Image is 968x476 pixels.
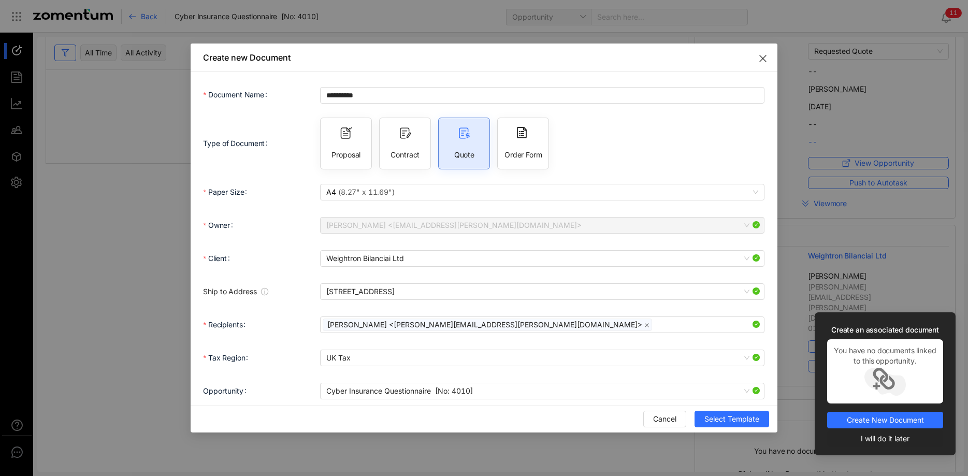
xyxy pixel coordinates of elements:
label: Recipients [203,320,250,329]
span: Cyber Insurance Questionnaire [No: 4010] [326,383,758,399]
span: Quote [454,150,474,160]
span: Proposal [331,150,360,160]
span: UK Tax [326,350,758,366]
button: Close [748,44,777,73]
label: Type of Document [203,139,272,148]
button: Create New Document [827,412,943,428]
label: Document Name [203,90,271,99]
span: Weightron Bilanciai Ltd [326,251,758,266]
label: Client [203,254,234,263]
label: Opportunity [203,386,250,395]
input: Document Name [320,87,764,104]
button: I will do it later [827,430,943,447]
span: close [644,323,649,328]
span: [PERSON_NAME] <[PERSON_NAME][EMAIL_ADDRESS][PERSON_NAME][DOMAIN_NAME]> [327,319,642,330]
span: Order Form [504,150,542,160]
span: Cancel [653,413,676,425]
button: Cancel [643,411,686,427]
span: Ship to Address [203,286,320,297]
span: Create an associated document [827,325,943,335]
span: A4 [326,187,336,196]
label: Owner [203,221,237,229]
button: Select Template [695,411,769,427]
span: You have no documents linked to this opportunity. [833,345,937,366]
span: [STREET_ADDRESS] [326,284,395,299]
label: Tax Region [203,353,252,362]
span: I will do it later [861,433,909,444]
label: Paper Size [203,187,251,196]
span: Select Template [704,413,759,425]
span: Will Morgan <will.morgan@aag-it.com> [326,218,758,233]
div: Create new Document [203,52,764,63]
span: Contract [391,150,420,160]
span: ( 8.27" x 11.69" ) [336,187,395,196]
span: Create New Document [847,414,924,426]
